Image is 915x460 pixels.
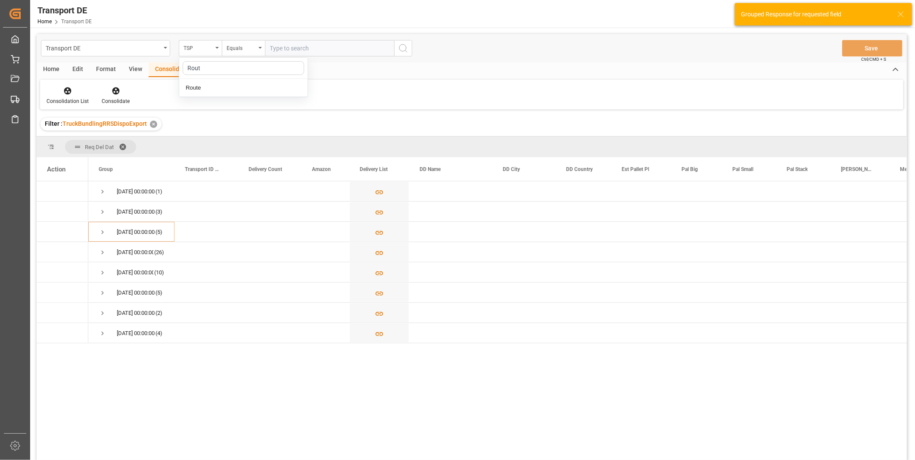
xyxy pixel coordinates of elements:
a: Home [37,19,52,25]
div: Press SPACE to select this row. [37,262,88,283]
div: Consolidate [149,62,195,77]
div: Home [37,62,66,77]
div: Press SPACE to select this row. [37,323,88,343]
div: Press SPACE to select this row. [37,242,88,262]
div: Edit [66,62,90,77]
button: close menu [179,40,222,56]
span: (3) [156,202,162,222]
div: View [122,62,149,77]
span: (10) [154,263,164,283]
div: Press SPACE to select this row. [37,283,88,303]
div: Transport DE [46,42,161,53]
span: (4) [156,323,162,343]
div: Transport DE [37,4,92,17]
div: [DATE] 00:00:00 [117,182,155,202]
input: Search [183,61,304,75]
span: Group [99,166,113,172]
span: (26) [154,242,164,262]
span: DD City [503,166,520,172]
div: [DATE] 00:00:00 [117,263,153,283]
span: Delivery Count [249,166,282,172]
div: TSP [184,42,213,52]
span: Filter : [45,120,62,127]
span: Pal Stack [787,166,808,172]
div: Press SPACE to select this row. [37,222,88,242]
span: Amazon [312,166,331,172]
span: Est Pallet Pl [622,166,649,172]
span: TruckBundlingRRSDispoExport [62,120,147,127]
span: (2) [156,303,162,323]
input: Type to search [265,40,394,56]
span: Pal Big [682,166,698,172]
div: [DATE] 00:00:00 [117,202,155,222]
div: [DATE] 00:00:00 [117,283,155,303]
div: Consolidation List [47,97,89,105]
button: open menu [222,40,265,56]
button: open menu [41,40,170,56]
button: search button [394,40,412,56]
div: [DATE] 00:00:00 [117,222,155,242]
div: [DATE] 00:00:00 [117,303,155,323]
span: DD Country [566,166,593,172]
div: Equals [227,42,256,52]
div: ✕ [150,121,157,128]
span: (1) [156,182,162,202]
span: DD Name [420,166,441,172]
div: Action [47,165,65,173]
span: Ctrl/CMD + S [861,56,886,62]
div: Press SPACE to select this row. [37,181,88,202]
span: Req Del Dat [85,144,114,150]
span: Delivery List [360,166,388,172]
span: (5) [156,283,162,303]
button: Save [842,40,903,56]
div: [DATE] 00:00:00 [117,323,155,343]
div: Consolidate [102,97,130,105]
div: Format [90,62,122,77]
span: (5) [156,222,162,242]
span: Pal Small [732,166,753,172]
div: Route [179,79,308,97]
div: Press SPACE to select this row. [37,202,88,222]
span: [PERSON_NAME] [841,166,871,172]
div: [DATE] 00:00:00 [117,242,153,262]
span: Transport ID Logward [185,166,220,172]
div: Press SPACE to select this row. [37,303,88,323]
div: Grouped Response for requested field [741,10,889,19]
